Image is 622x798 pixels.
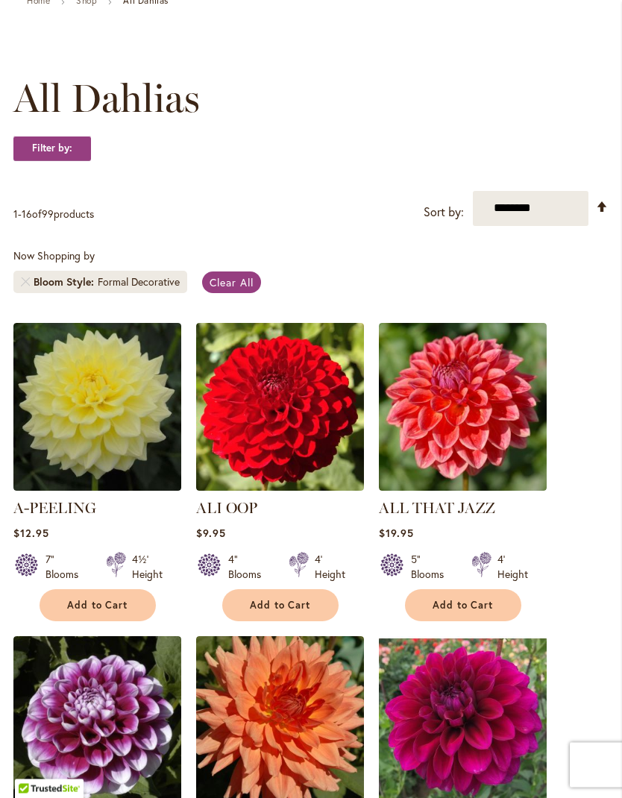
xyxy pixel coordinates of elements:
span: $19.95 [379,527,414,541]
span: 16 [22,207,32,222]
span: $9.95 [196,527,226,541]
img: ALI OOP [196,324,364,491]
img: A-Peeling [13,324,181,491]
a: ALI OOP [196,480,364,494]
span: All Dahlias [13,77,200,122]
span: 1 [13,207,18,222]
span: Add to Cart [250,600,311,612]
button: Add to Cart [40,590,156,622]
div: 4" Blooms [228,553,271,582]
a: Clear All [202,272,261,294]
iframe: Launch Accessibility Center [11,745,53,787]
div: 4' Height [315,553,345,582]
p: - of products [13,203,94,227]
a: ALI OOP [196,500,257,518]
a: A-PEELING [13,500,96,518]
span: Add to Cart [67,600,128,612]
div: 7" Blooms [45,553,88,582]
div: Formal Decorative [98,275,180,290]
span: Add to Cart [433,600,494,612]
strong: Filter by: [13,136,91,162]
label: Sort by: [424,199,464,227]
img: ALL THAT JAZZ [379,324,547,491]
a: Remove Bloom Style Formal Decorative [21,278,30,287]
a: ALL THAT JAZZ [379,500,495,518]
div: 4½' Height [132,553,163,582]
button: Add to Cart [222,590,339,622]
span: Bloom Style [34,275,98,290]
span: 99 [42,207,54,222]
a: A-Peeling [13,480,181,494]
div: 5" Blooms [411,553,453,582]
div: 4' Height [497,553,528,582]
span: $12.95 [13,527,49,541]
span: Now Shopping by [13,249,95,263]
button: Add to Cart [405,590,521,622]
a: ALL THAT JAZZ [379,480,547,494]
span: Clear All [210,276,254,290]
